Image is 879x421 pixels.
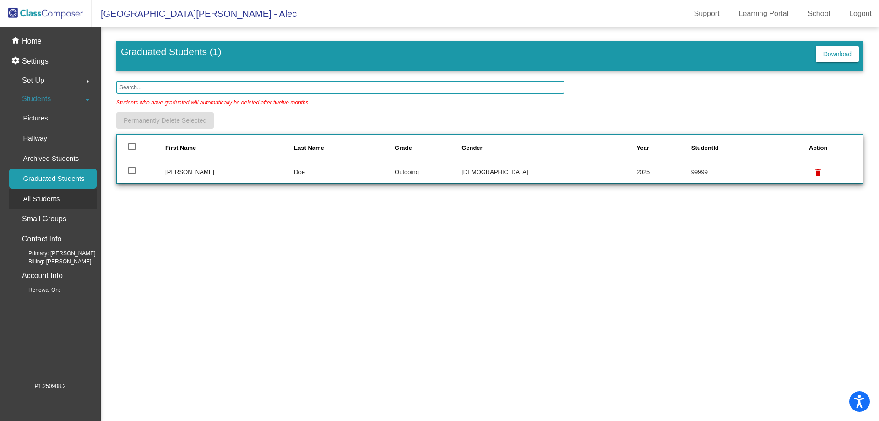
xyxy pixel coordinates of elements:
p: Students who have graduated will automatically be deleted after twelve months. [116,94,310,107]
p: Account Info [22,269,63,282]
td: [DEMOGRAPHIC_DATA] [461,161,636,183]
div: StudentId [691,143,785,153]
p: Graduated Students [23,173,84,184]
p: All Students [23,193,60,204]
td: 2025 [636,161,691,183]
p: Home [22,36,42,47]
p: Small Groups [22,213,66,225]
div: Grade [395,143,461,153]
mat-icon: home [11,36,22,47]
h3: Graduated Students (1) [121,46,221,64]
input: Search... [116,81,564,94]
td: [PERSON_NAME] [165,161,294,183]
span: Permanently Delete Selected [124,117,206,124]
mat-icon: arrow_drop_down [82,94,93,105]
mat-icon: arrow_right [82,76,93,87]
div: First Name [165,143,294,153]
p: Pictures [23,113,48,124]
a: Logout [842,6,879,21]
button: Permanently Delete Selected [116,112,214,129]
th: Action [785,135,863,161]
p: Settings [22,56,49,67]
td: Outgoing [395,161,461,183]
mat-icon: delete [813,167,824,178]
span: [GEOGRAPHIC_DATA][PERSON_NAME] - Alec [92,6,297,21]
span: Renewal On: [14,286,60,294]
div: First Name [165,143,196,153]
p: Hallway [23,133,47,144]
button: Download [816,46,859,62]
span: Download [823,50,852,58]
p: Archived Students [23,153,79,164]
td: Doe [294,161,395,183]
mat-icon: settings [11,56,22,67]
div: Gender [461,143,636,153]
p: Contact Info [22,233,61,246]
span: Primary: [PERSON_NAME] [14,249,96,257]
div: StudentId [691,143,719,153]
div: Grade [395,143,412,153]
span: Billing: [PERSON_NAME] [14,257,91,266]
td: 99999 [691,161,785,183]
span: Students [22,93,51,105]
div: Year [636,143,649,153]
div: Gender [461,143,483,153]
div: Year [636,143,691,153]
div: Last Name [294,143,324,153]
a: Learning Portal [732,6,796,21]
div: Last Name [294,143,395,153]
a: School [800,6,837,21]
a: Support [687,6,727,21]
span: Set Up [22,74,44,87]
